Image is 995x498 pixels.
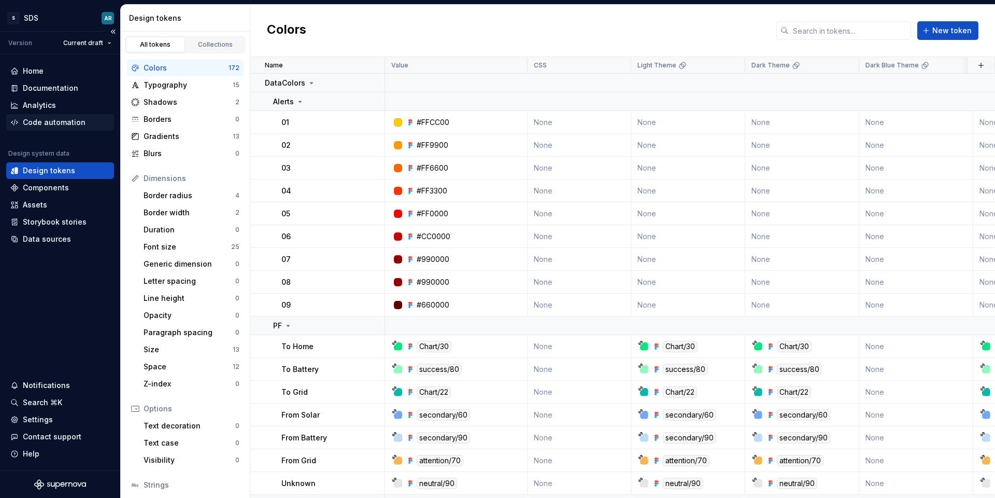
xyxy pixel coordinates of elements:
[63,39,103,47] span: Current draft
[139,187,244,204] a: Border radius4
[144,293,235,303] div: Line height
[144,327,235,338] div: Paragraph spacing
[745,271,859,294] td: None
[777,409,830,421] div: secondary/60
[663,341,698,352] div: Chart/30
[23,380,70,391] div: Notifications
[417,186,447,196] div: #FF3300
[139,341,244,358] a: Size13
[663,455,709,466] div: attention/70
[528,381,631,404] td: None
[391,61,408,70] p: Value
[23,83,78,93] div: Documentation
[528,248,631,271] td: None
[235,439,239,447] div: 0
[631,179,745,202] td: None
[8,39,32,47] div: Version
[144,63,229,73] div: Colors
[23,234,71,244] div: Data sources
[663,386,697,398] div: Chart/22
[859,335,973,358] td: None
[127,94,244,110] a: Shadows2
[281,433,327,443] p: From Battery
[6,63,114,79] a: Home
[528,111,631,134] td: None
[233,132,239,141] div: 13
[139,256,244,272] a: Generic dimension0
[528,335,631,358] td: None
[139,452,244,468] a: Visibility0
[528,472,631,495] td: None
[6,394,114,411] button: Search ⌘K
[859,358,973,381] td: None
[528,202,631,225] td: None
[777,432,830,444] div: secondary/90
[528,404,631,426] td: None
[6,411,114,428] a: Settings
[281,387,308,397] p: To Grid
[859,271,973,294] td: None
[528,358,631,381] td: None
[139,239,244,255] a: Font size25
[6,114,114,131] a: Code automation
[235,98,239,106] div: 2
[144,438,235,448] div: Text case
[24,13,38,23] div: SDS
[139,418,244,434] a: Text decoration0
[6,231,114,247] a: Data sources
[23,183,69,193] div: Components
[23,217,87,227] div: Storybook stories
[859,381,973,404] td: None
[777,386,811,398] div: Chart/22
[235,191,239,200] div: 4
[281,117,289,128] p: 01
[859,404,973,426] td: None
[235,311,239,320] div: 0
[23,100,56,110] div: Analytics
[417,140,448,150] div: #FF9900
[273,96,294,107] p: Alerts
[23,165,75,176] div: Design tokens
[127,77,244,93] a: Typography15
[777,364,822,375] div: success/80
[745,157,859,179] td: None
[417,117,449,128] div: #FFCC00
[144,114,235,125] div: Borders
[417,300,449,310] div: #660000
[745,294,859,316] td: None
[859,294,973,316] td: None
[129,13,246,23] div: Design tokens
[144,455,235,465] div: Visibility
[637,61,676,70] p: Light Theme
[2,7,118,29] button: SSDSAR
[144,173,239,184] div: Dimensions
[528,157,631,179] td: None
[144,131,233,142] div: Gradients
[144,225,235,235] div: Duration
[8,149,69,158] div: Design system data
[859,225,973,248] td: None
[139,204,244,221] a: Border width2
[528,271,631,294] td: None
[751,61,790,70] p: Dark Theme
[235,277,239,285] div: 0
[139,273,244,289] a: Letter spacing0
[417,254,449,265] div: #990000
[789,21,911,40] input: Search in tokens...
[106,24,120,39] button: Collapse sidebar
[235,149,239,158] div: 0
[235,422,239,430] div: 0
[859,202,973,225] td: None
[233,363,239,371] div: 12
[7,12,20,24] div: S
[859,472,973,495] td: None
[417,478,457,489] div: neutral/90
[139,307,244,324] a: Opacity0
[127,128,244,145] a: Gradients13
[859,157,973,179] td: None
[144,259,235,269] div: Generic dimension
[745,134,859,157] td: None
[631,157,745,179] td: None
[235,209,239,217] div: 2
[144,190,235,201] div: Border radius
